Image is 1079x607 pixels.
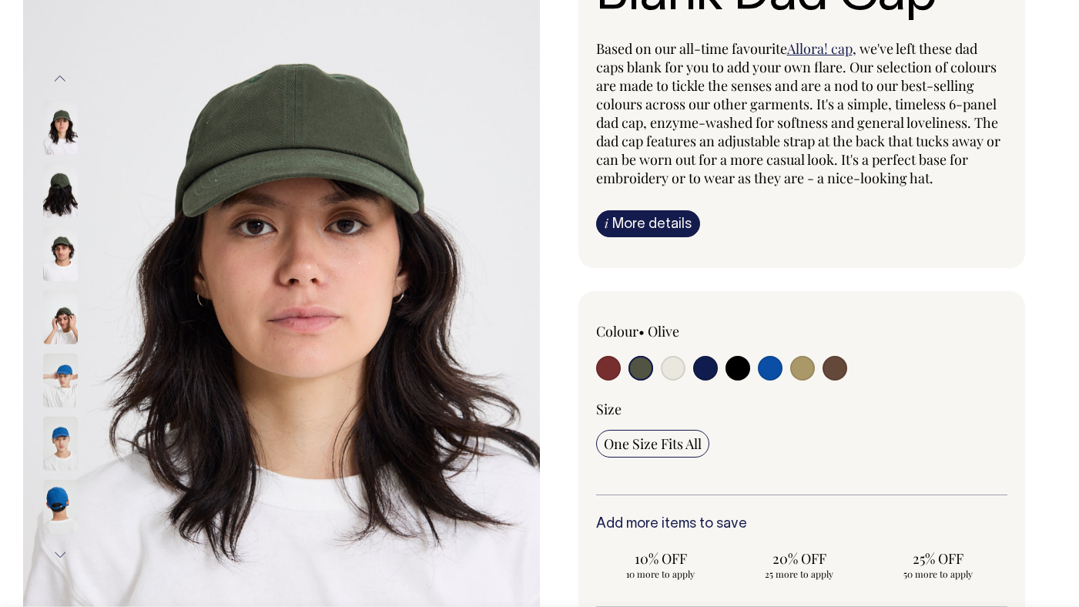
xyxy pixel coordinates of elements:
[43,353,78,407] img: worker-blue
[638,322,645,340] span: •
[742,549,856,568] span: 20% OFF
[604,434,702,453] span: One Size Fits All
[596,39,1000,187] span: , we've left these dad caps blank for you to add your own flare. Our selection of colours are mad...
[604,549,718,568] span: 10% OFF
[596,210,700,237] a: iMore details
[596,517,1008,532] h6: Add more items to save
[604,568,718,580] span: 10 more to apply
[43,163,78,217] img: olive
[873,545,1003,585] input: 25% OFF 50 more to apply
[43,290,78,344] img: olive
[648,322,679,340] label: Olive
[49,62,72,96] button: Previous
[43,226,78,280] img: olive
[881,549,995,568] span: 25% OFF
[596,322,761,340] div: Colour
[596,400,1008,418] div: Size
[49,538,72,572] button: Next
[742,568,856,580] span: 25 more to apply
[43,100,78,154] img: olive
[596,430,709,458] input: One Size Fits All
[735,545,864,585] input: 20% OFF 25 more to apply
[43,416,78,470] img: worker-blue
[605,215,608,231] span: i
[596,545,725,585] input: 10% OFF 10 more to apply
[43,479,78,533] img: worker-blue
[787,39,853,58] a: Allora! cap
[596,39,787,58] span: Based on our all-time favourite
[881,568,995,580] span: 50 more to apply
